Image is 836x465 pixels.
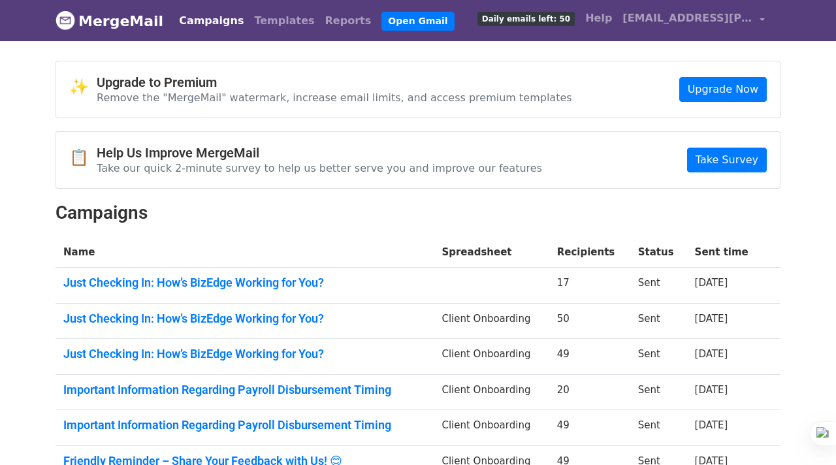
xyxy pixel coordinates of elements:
a: [DATE] [695,313,728,325]
td: Sent [630,268,687,304]
h4: Help Us Improve MergeMail [97,145,542,161]
th: Sent time [687,237,764,268]
th: Status [630,237,687,268]
a: Reports [320,8,377,34]
p: Take our quick 2-minute survey to help us better serve you and improve our features [97,161,542,175]
td: Sent [630,410,687,446]
img: MergeMail logo [56,10,75,30]
a: Templates [249,8,319,34]
td: 49 [549,410,630,446]
iframe: Chat Widget [771,402,836,465]
td: Sent [630,374,687,410]
td: 49 [549,339,630,375]
td: Client Onboarding [434,303,549,339]
td: Sent [630,339,687,375]
td: 50 [549,303,630,339]
h2: Campaigns [56,202,780,224]
a: [EMAIL_ADDRESS][PERSON_NAME][DOMAIN_NAME] [617,5,770,36]
a: Upgrade Now [679,77,767,102]
td: Client Onboarding [434,374,549,410]
a: Help [580,5,617,31]
a: MergeMail [56,7,163,35]
a: [DATE] [695,384,728,396]
h4: Upgrade to Premium [97,74,572,90]
a: Important Information Regarding Payroll Disbursement Timing [63,383,426,397]
p: Remove the "MergeMail" watermark, increase email limits, and access premium templates [97,91,572,104]
span: [EMAIL_ADDRESS][PERSON_NAME][DOMAIN_NAME] [622,10,753,26]
a: Take Survey [687,148,767,172]
a: Just Checking In: How’s BizEdge Working for You? [63,312,426,326]
td: Sent [630,303,687,339]
a: Important Information Regarding Payroll Disbursement Timing [63,418,426,432]
td: 20 [549,374,630,410]
a: Campaigns [174,8,249,34]
span: 📋 [69,148,97,167]
th: Name [56,237,434,268]
span: ✨ [69,78,97,97]
a: Daily emails left: 50 [472,5,580,31]
a: [DATE] [695,277,728,289]
a: [DATE] [695,348,728,360]
td: Client Onboarding [434,410,549,446]
a: Just Checking In: How’s BizEdge Working for You? [63,347,426,361]
th: Spreadsheet [434,237,549,268]
span: Daily emails left: 50 [477,12,575,26]
th: Recipients [549,237,630,268]
a: [DATE] [695,419,728,431]
td: 17 [549,268,630,304]
td: Client Onboarding [434,339,549,375]
a: Open Gmail [381,12,454,31]
a: Just Checking In: How’s BizEdge Working for You? [63,276,426,290]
